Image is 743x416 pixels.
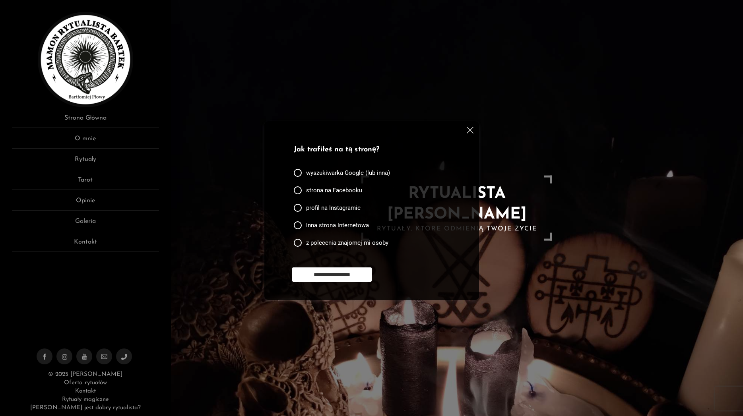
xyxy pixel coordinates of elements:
span: inna strona internetowa [306,221,369,229]
img: cross.svg [467,127,473,134]
a: Opinie [12,196,159,211]
span: z polecenia znajomej mi osoby [306,239,388,247]
span: wyszukiwarka Google (lub inna) [306,169,390,177]
a: [PERSON_NAME] jest dobry rytualista? [30,405,141,411]
img: Rytualista Bartek [38,12,133,107]
p: Jak trafiłeś na tą stronę? [294,145,446,155]
a: Galeria [12,217,159,231]
span: strona na Facebooku [306,186,362,194]
a: Rytuały [12,155,159,169]
a: Oferta rytuałów [64,380,107,386]
a: Kontakt [12,237,159,252]
a: Kontakt [75,388,96,394]
a: Rytuały magiczne [62,397,109,402]
a: O mnie [12,134,159,149]
span: profil na Instagramie [306,204,361,212]
a: Tarot [12,175,159,190]
a: Strona Główna [12,113,159,128]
